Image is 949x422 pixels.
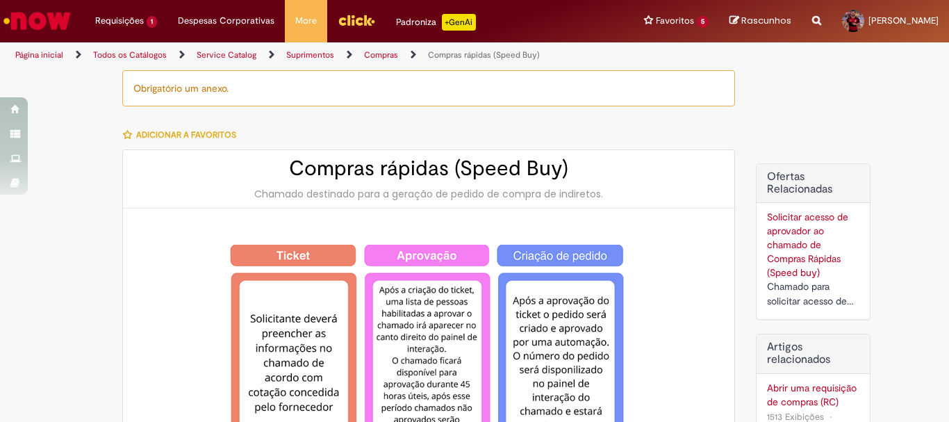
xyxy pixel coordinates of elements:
a: Compras [364,49,398,60]
p: +GenAi [442,14,476,31]
span: Rascunhos [741,14,791,27]
button: Adicionar a Favoritos [122,120,244,149]
a: Service Catalog [197,49,256,60]
span: More [295,14,317,28]
span: 5 [697,16,709,28]
img: ServiceNow [1,7,73,35]
a: Abrir uma requisição de compras (RC) [767,381,859,409]
div: Obrigatório um anexo. [122,70,735,106]
span: Despesas Corporativas [178,14,274,28]
h2: Compras rápidas (Speed Buy) [137,157,720,180]
span: Adicionar a Favoritos [136,129,236,140]
span: Requisições [95,14,144,28]
div: Ofertas Relacionadas [756,163,870,320]
span: [PERSON_NAME] [868,15,939,26]
ul: Trilhas de página [10,42,622,68]
h2: Ofertas Relacionadas [767,171,859,195]
div: Chamado para solicitar acesso de aprovador ao ticket de Speed buy [767,279,859,309]
h3: Artigos relacionados [767,341,859,366]
a: Solicitar acesso de aprovador ao chamado de Compras Rápidas (Speed buy) [767,211,848,279]
a: Rascunhos [729,15,791,28]
span: Favoritos [656,14,694,28]
img: click_logo_yellow_360x200.png [338,10,375,31]
div: Padroniza [396,14,476,31]
div: Chamado destinado para a geração de pedido de compra de indiretos. [137,187,720,201]
a: Suprimentos [286,49,334,60]
a: Compras rápidas (Speed Buy) [428,49,540,60]
a: Página inicial [15,49,63,60]
a: Todos os Catálogos [93,49,167,60]
span: 1 [147,16,157,28]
